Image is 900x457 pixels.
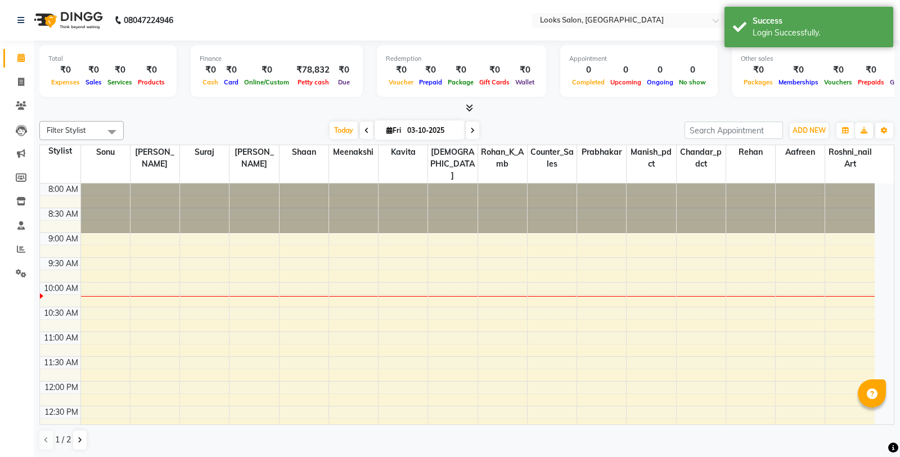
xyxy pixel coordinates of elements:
[42,406,80,418] div: 12:30 PM
[46,208,80,220] div: 8:30 AM
[386,64,416,77] div: ₹0
[416,64,445,77] div: ₹0
[46,183,80,195] div: 8:00 AM
[416,78,445,86] span: Prepaid
[512,64,537,77] div: ₹0
[334,64,354,77] div: ₹0
[42,283,80,294] div: 10:00 AM
[753,27,885,39] div: Login Successfully.
[330,122,358,139] span: Today
[48,78,83,86] span: Expenses
[644,78,676,86] span: Ongoing
[55,434,71,446] span: 1 / 2
[200,54,354,64] div: Finance
[793,126,826,135] span: ADD NEW
[29,5,106,36] img: logo
[569,54,709,64] div: Appointment
[241,64,292,77] div: ₹0
[776,145,825,159] span: Aafreen
[445,64,476,77] div: ₹0
[124,5,173,36] b: 08047224946
[42,382,80,393] div: 12:00 PM
[685,122,783,139] input: Search Appointment
[676,64,709,77] div: 0
[476,64,512,77] div: ₹0
[569,78,607,86] span: Completed
[627,145,676,171] span: Manish_pdct
[46,258,80,270] div: 9:30 AM
[428,145,477,183] span: [DEMOGRAPHIC_DATA]
[46,233,80,245] div: 9:00 AM
[528,145,577,171] span: Counter_Sales
[83,64,105,77] div: ₹0
[81,145,130,159] span: Sonu
[741,64,776,77] div: ₹0
[280,145,328,159] span: Shaan
[130,145,179,171] span: [PERSON_NAME]
[48,54,168,64] div: Total
[821,64,855,77] div: ₹0
[644,64,676,77] div: 0
[335,78,353,86] span: Due
[379,145,427,159] span: Kavita
[512,78,537,86] span: Wallet
[180,145,229,159] span: Suraj
[200,64,221,77] div: ₹0
[726,145,775,159] span: Rehan
[229,145,278,171] span: [PERSON_NAME]
[790,123,829,138] button: ADD NEW
[569,64,607,77] div: 0
[42,332,80,344] div: 11:00 AM
[295,78,332,86] span: Petty cash
[47,126,86,135] span: Filter Stylist
[676,78,709,86] span: No show
[386,54,537,64] div: Redemption
[741,78,776,86] span: Packages
[105,64,135,77] div: ₹0
[776,64,821,77] div: ₹0
[607,64,644,77] div: 0
[105,78,135,86] span: Services
[42,307,80,319] div: 10:30 AM
[855,78,887,86] span: Prepaids
[384,126,404,135] span: Fri
[855,64,887,77] div: ₹0
[200,78,221,86] span: Cash
[221,64,241,77] div: ₹0
[478,145,527,171] span: Rohan_K_Amb
[825,145,875,171] span: Roshni_nail art
[135,78,168,86] span: Products
[386,78,416,86] span: Voucher
[42,357,80,369] div: 11:30 AM
[292,64,334,77] div: ₹78,832
[40,145,80,157] div: Stylist
[677,145,726,171] span: Chandar_pdct
[135,64,168,77] div: ₹0
[445,78,476,86] span: Package
[476,78,512,86] span: Gift Cards
[821,78,855,86] span: Vouchers
[577,145,626,159] span: Prabhakar
[404,122,460,139] input: 2025-10-03
[329,145,378,159] span: Meenakshi
[83,78,105,86] span: Sales
[221,78,241,86] span: Card
[753,15,885,27] div: Success
[48,64,83,77] div: ₹0
[241,78,292,86] span: Online/Custom
[607,78,644,86] span: Upcoming
[776,78,821,86] span: Memberships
